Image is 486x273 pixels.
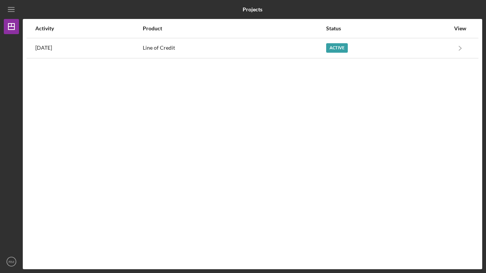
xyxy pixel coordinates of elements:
div: Line of Credit [143,39,325,58]
button: RM [4,254,19,269]
b: Projects [243,6,262,13]
text: RM [9,260,14,264]
time: 2025-10-02 14:00 [35,45,52,51]
div: Active [326,43,348,53]
div: Status [326,25,450,31]
div: View [451,25,470,31]
div: Activity [35,25,142,31]
div: Product [143,25,325,31]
